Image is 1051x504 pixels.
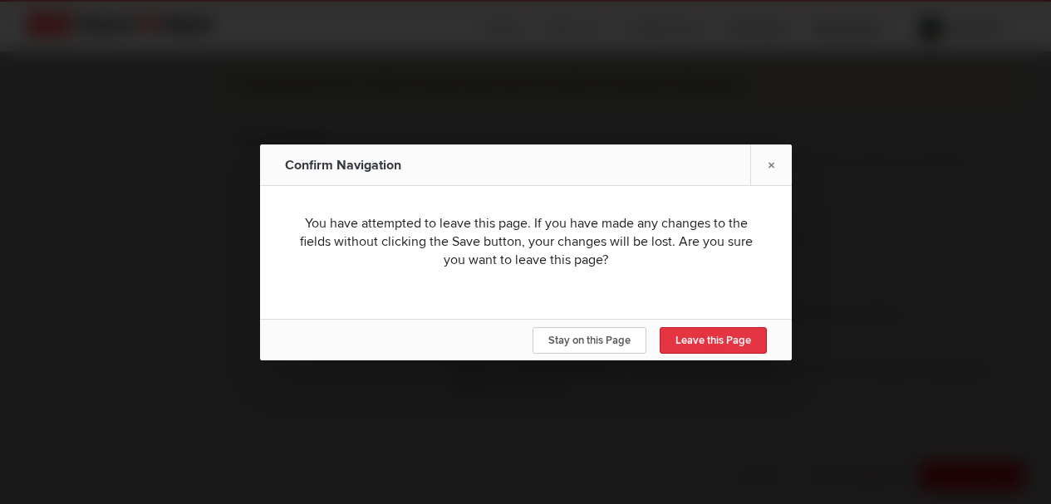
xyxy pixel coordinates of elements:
div: Confirm Navigation [285,144,468,186]
span: Stay on this Page [548,334,631,347]
span: Leave this Page [675,334,751,347]
p: You have attempted to leave this page. If you have made any changes to the fields without clickin... [293,211,759,272]
a: [URL][DOMAIN_NAME] [13,108,146,125]
a: × [750,144,792,185]
p: New Braunfels to [GEOGRAPHIC_DATA], and lunch at the [GEOGRAPHIC_DATA] and Grill. Meet at [GEOGRA... [13,13,758,93]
